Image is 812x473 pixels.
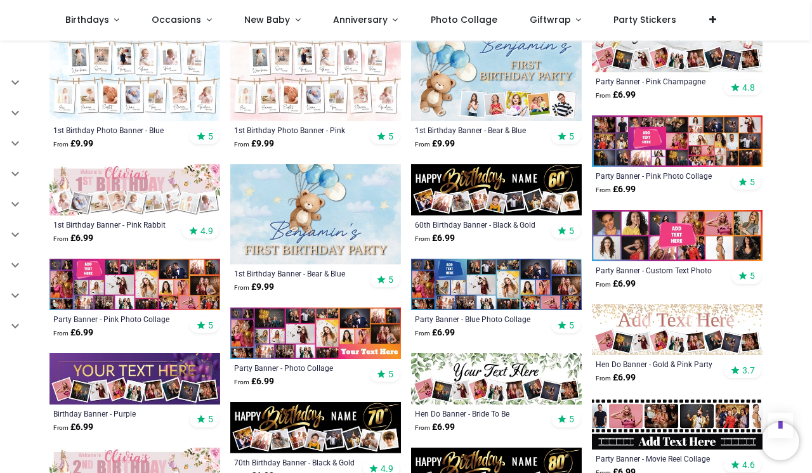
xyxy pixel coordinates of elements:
[411,353,582,405] img: Personalised Hen Do Banner - Bride To Be - 9 Photo Upload
[53,141,69,148] span: From
[596,76,726,86] a: Party Banner - Pink Champagne
[415,408,545,418] a: Hen Do Banner - Bride To Be
[230,164,401,264] img: Personalised 1st Birthday Backdrop Banner - Bear & Blue Balloons - Add Text
[742,82,755,93] span: 4.8
[415,138,455,150] strong: £ 9.99
[592,210,763,261] img: Personalised Party Banner - Custom Text Photo Collage - 12 Photo Upload
[742,365,755,376] span: 3.7
[415,424,430,431] span: From
[596,171,726,181] a: Party Banner - Pink Photo Collage
[411,164,582,216] img: Personalised Happy 60th Birthday Banner - Black & Gold - Custom Name & 9 Photo Upload
[208,320,213,331] span: 5
[53,235,69,242] span: From
[569,413,574,425] span: 5
[742,459,755,470] span: 4.6
[415,141,430,148] span: From
[750,270,755,282] span: 5
[592,115,763,167] img: Personalised Party Banner - Pink Photo Collage - Add Text & 30 Photo Upload
[431,13,497,26] span: Photo Collage
[234,457,364,467] a: 70th Birthday Banner - Black & Gold
[234,363,364,373] a: Party Banner - Photo Collage
[411,259,582,310] img: Personalised Party Banner - Blue Photo Collage - Custom Text & 25 Photo upload
[415,421,455,434] strong: £ 6.99
[244,13,290,26] span: New Baby
[53,330,69,337] span: From
[53,314,183,324] a: Party Banner - Pink Photo Collage
[596,183,636,196] strong: £ 6.99
[208,131,213,142] span: 5
[234,375,274,388] strong: £ 6.99
[65,13,109,26] span: Birthdays
[596,453,726,463] a: Party Banner - Movie Reel Collage
[53,408,183,418] a: Birthday Banner - Purple
[596,281,611,288] span: From
[530,13,571,26] span: Giftwrap
[415,330,430,337] span: From
[596,278,636,290] strong: £ 6.99
[49,353,220,405] img: Personalised Happy Birthday Banner - Purple - 9 Photo Upload
[234,284,249,291] span: From
[596,92,611,99] span: From
[592,304,763,356] img: Personalised Hen Do Banner - Gold & Pink Party Occasion - 9 Photo Upload
[53,125,183,135] a: 1st Birthday Photo Banner - Blue
[230,402,401,453] img: Personalised Happy 70th Birthday Banner - Black & Gold - Custom Name & 9 Photo Upload
[53,424,69,431] span: From
[53,232,93,245] strong: £ 6.99
[333,13,388,26] span: Anniversary
[53,327,93,339] strong: £ 6.99
[49,259,220,310] img: Personalised Party Banner - Pink Photo Collage - Custom Text & 25 Photo Upload
[592,398,763,450] img: Personalised Party Banner - Movie Reel Collage - 6 Photo Upload
[388,368,393,380] span: 5
[569,225,574,236] span: 5
[596,89,636,101] strong: £ 6.99
[234,268,364,278] a: 1st Birthday Banner - Bear & Blue Balloons
[49,164,220,216] img: Personalised Happy 1st Birthday Banner - Pink Rabbit - Custom Name & 9 Photo Upload
[415,327,455,339] strong: £ 6.99
[230,21,401,121] img: Personalised 1st Birthday Photo Banner - Pink - Custom Text & Photos
[234,125,364,135] a: 1st Birthday Photo Banner - Pink
[750,176,755,188] span: 5
[411,21,582,121] img: Personalised 1st Birthday Backdrop Banner - Bear & Blue Balloons - Custom Text & 4 Photos
[569,320,574,331] span: 5
[234,379,249,386] span: From
[613,13,676,26] span: Party Stickers
[53,421,93,434] strong: £ 6.99
[596,359,726,369] a: Hen Do Banner - Gold & Pink Party Occasion
[596,372,636,384] strong: £ 6.99
[234,138,274,150] strong: £ 9.99
[596,265,726,275] a: Party Banner - Custom Text Photo Collage
[230,308,401,359] img: Personalised Party Banner - Photo Collage - 23 Photo Upload
[761,422,799,460] iframe: Brevo live chat
[415,235,430,242] span: From
[53,138,93,150] strong: £ 9.99
[596,375,611,382] span: From
[152,13,201,26] span: Occasions
[415,219,545,230] a: 60th Birthday Banner - Black & Gold
[569,131,574,142] span: 5
[415,125,545,135] a: 1st Birthday Banner - Bear & Blue Balloons
[415,314,545,324] a: Party Banner - Blue Photo Collage
[49,21,220,121] img: Personalised 1st Birthday Photo Banner - Blue - Custom Text
[592,21,763,72] img: Personalised Party Banner - Pink Champagne - 9 Photo Upload & Custom Text
[208,413,213,425] span: 5
[234,281,274,294] strong: £ 9.99
[415,232,455,245] strong: £ 6.99
[234,141,249,148] span: From
[53,219,183,230] a: 1st Birthday Banner - Pink Rabbit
